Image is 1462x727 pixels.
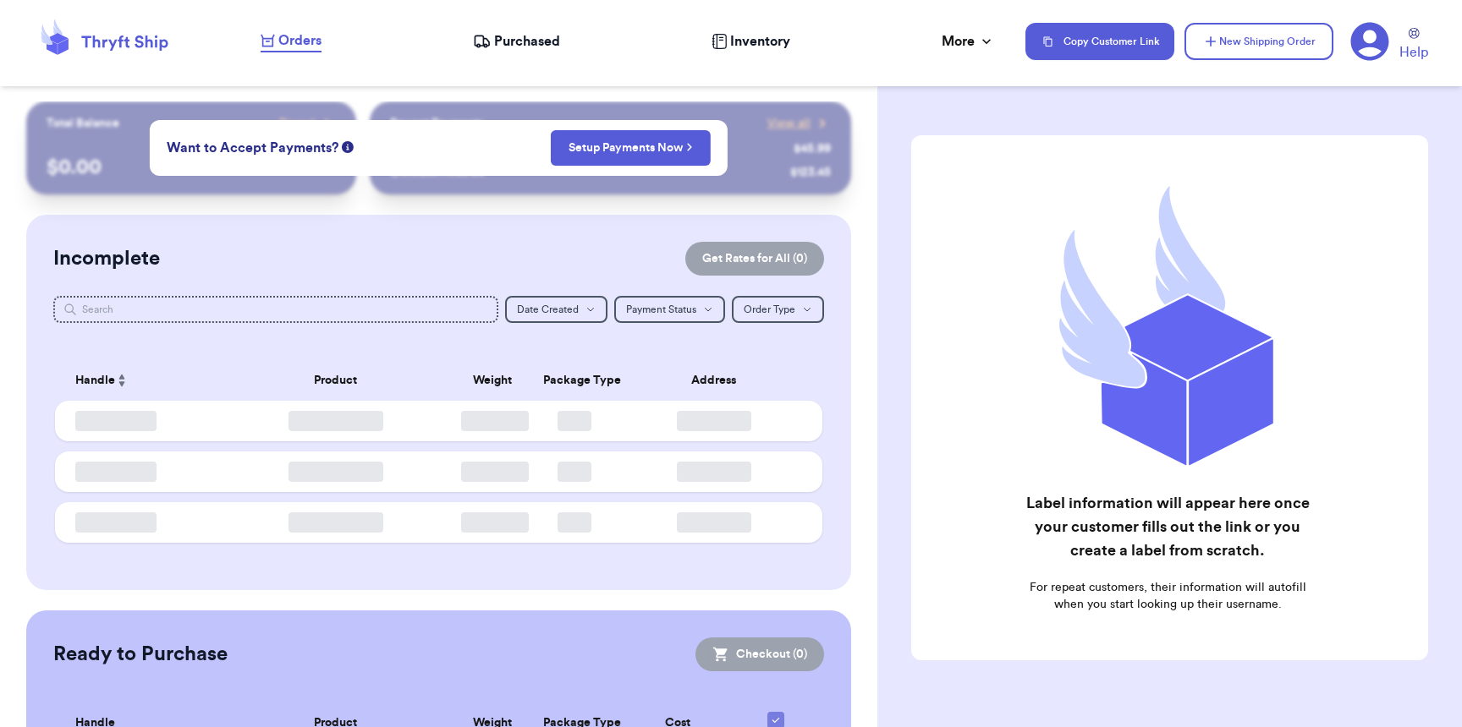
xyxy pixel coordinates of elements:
button: Payment Status [614,296,725,323]
th: Product [220,360,451,401]
a: Setup Payments Now [569,139,693,156]
div: $ 123.45 [790,164,831,181]
button: Order Type [732,296,824,323]
span: Payment Status [626,304,696,314]
p: $ 0.00 [47,154,336,181]
button: Sort ascending [115,370,129,391]
button: Checkout (0) [695,637,824,671]
span: Payout [279,115,316,132]
span: Handle [75,372,115,390]
div: More [942,31,995,52]
th: Package Type [533,360,615,401]
a: Inventory [712,31,790,52]
button: Setup Payments Now [551,130,711,166]
span: View all [767,115,811,132]
span: Want to Accept Payments? [167,138,338,158]
span: Date Created [517,304,579,314]
p: Recent Payments [390,115,484,132]
a: Orders [261,30,322,52]
input: Search [53,296,498,323]
th: Address [616,360,822,401]
p: For repeat customers, their information will autofill when you start looking up their username. [1022,579,1314,613]
span: Inventory [730,31,790,52]
button: Copy Customer Link [1025,23,1174,60]
a: Payout [279,115,336,132]
th: Weight [451,360,533,401]
h2: Ready to Purchase [53,641,228,668]
h2: Incomplete [53,245,160,272]
button: Date Created [505,296,607,323]
span: Orders [278,30,322,51]
p: Total Balance [47,115,119,132]
div: $ 45.99 [794,140,831,157]
h2: Label information will appear here once your customer fills out the link or you create a label fr... [1022,491,1314,562]
button: Get Rates for All (0) [685,242,824,276]
a: Purchased [473,31,560,52]
a: View all [767,115,831,132]
button: New Shipping Order [1184,23,1333,60]
span: Order Type [744,304,795,314]
span: Purchased [494,31,560,52]
a: Help [1399,28,1428,63]
span: Help [1399,42,1428,63]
